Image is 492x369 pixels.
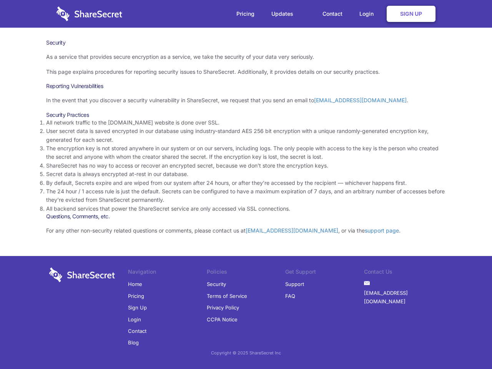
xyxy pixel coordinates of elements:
[46,179,446,187] li: By default, Secrets expire and are wiped from our system after 24 hours, or after they’re accesse...
[57,7,122,21] img: logo-wordmark-white-trans-d4663122ce5f474addd5e946df7df03e33cb6a1c49d2221995e7729f52c070b2.svg
[46,161,446,170] li: ShareSecret has no way to access or recover an encrypted secret, because we don’t store the encry...
[387,6,435,22] a: Sign Up
[46,226,446,235] p: For any other non-security related questions or comments, please contact us at , or via the .
[128,337,139,348] a: Blog
[46,111,446,118] h3: Security Practices
[46,39,446,46] h1: Security
[46,187,446,204] li: The 24 hour / 1 access rule is just the default. Secrets can be configured to have a maximum expi...
[364,268,443,278] li: Contact Us
[46,68,446,76] p: This page explains procedures for reporting security issues to ShareSecret. Additionally, it prov...
[46,170,446,178] li: Secret data is always encrypted at-rest in our database.
[128,325,146,337] a: Contact
[207,314,238,325] a: CCPA Notice
[285,268,364,278] li: Get Support
[128,290,144,302] a: Pricing
[364,287,443,307] a: [EMAIL_ADDRESS][DOMAIN_NAME]
[229,2,262,26] a: Pricing
[46,127,446,144] li: User secret data is saved encrypted in our database using industry-standard AES 256 bit encryptio...
[207,290,247,302] a: Terms of Service
[46,53,446,61] p: As a service that provides secure encryption as a service, we take the security of your data very...
[207,302,239,313] a: Privacy Policy
[128,278,142,290] a: Home
[128,314,141,325] a: Login
[46,118,446,127] li: All network traffic to the [DOMAIN_NAME] website is done over SSL.
[315,2,350,26] a: Contact
[49,268,115,282] img: logo-wordmark-white-trans-d4663122ce5f474addd5e946df7df03e33cb6a1c49d2221995e7729f52c070b2.svg
[246,227,338,234] a: [EMAIL_ADDRESS][DOMAIN_NAME]
[285,278,304,290] a: Support
[46,144,446,161] li: The encryption key is not stored anywhere in our system or on our servers, including logs. The on...
[128,268,207,278] li: Navigation
[46,213,446,220] h3: Questions, Comments, etc.
[46,83,446,90] h3: Reporting Vulnerabilities
[352,2,385,26] a: Login
[365,227,399,234] a: support page
[207,268,286,278] li: Policies
[314,97,407,103] a: [EMAIL_ADDRESS][DOMAIN_NAME]
[46,96,446,105] p: In the event that you discover a security vulnerability in ShareSecret, we request that you send ...
[285,290,295,302] a: FAQ
[207,278,226,290] a: Security
[128,302,147,313] a: Sign Up
[46,204,446,213] li: All backend services that power the ShareSecret service are only accessed via SSL connections.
